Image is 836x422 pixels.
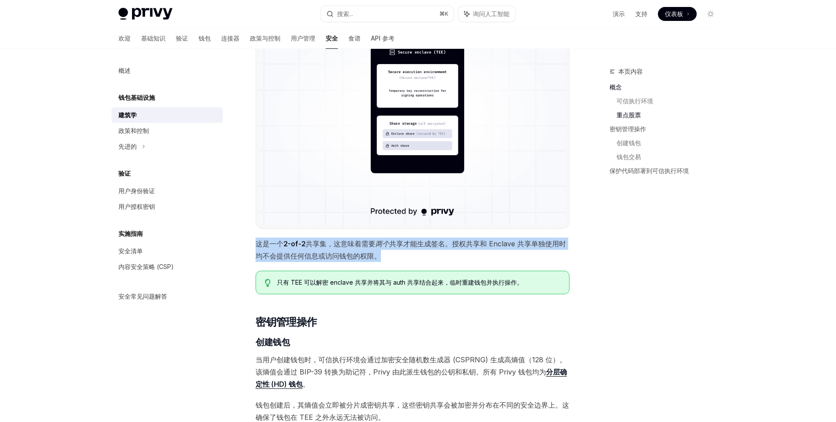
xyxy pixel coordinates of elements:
font: 询问人工智能 [473,10,509,17]
font: 食谱 [348,34,361,42]
a: 支持 [635,10,647,18]
a: 内容安全策略 (CSP) [111,259,223,275]
a: 用户身份验证 [111,183,223,199]
font: 钱包 [199,34,211,42]
button: 切换暗模式 [704,7,718,21]
font: 只有 TEE 可以解密 enclave 共享并将其与 auth 共享结合起来，临时重建钱包并执行操作。 [277,279,523,286]
a: 可信执行环境 [617,94,725,108]
font: 基础知识 [141,34,165,42]
font: 欢迎 [118,34,131,42]
font: 搜索... [337,10,353,17]
a: 钱包 [199,28,211,49]
a: 欢迎 [118,28,131,49]
font: 建筑学 [118,111,137,119]
font: 支持 [635,10,647,17]
a: 用户管理 [291,28,315,49]
img: 灯光标志 [118,8,172,20]
font: 两个 [375,239,389,248]
a: 政策与控制 [250,28,280,49]
font: K [445,10,448,17]
font: 可信执行环境 [617,97,653,105]
font: 仪表板 [665,10,683,17]
font: 重点股票 [617,111,641,119]
img: 可信执行环境密钥共享 [259,6,566,225]
font: 2-of-2 [283,239,306,248]
font: 政策与控制 [250,34,280,42]
a: 安全 [326,28,338,49]
button: 询问人工智能 [458,6,516,22]
font: 保护代码部署到可信执行环境 [610,167,689,174]
font: 用户身份验证 [118,187,155,194]
a: 基础知识 [141,28,165,49]
a: 钱包交易 [617,150,725,164]
font: 演示 [613,10,625,17]
font: 密钥管理操作 [256,316,317,328]
a: 演示 [613,10,625,18]
font: 这是一个 [256,239,283,248]
font: 先进的 [118,143,137,150]
font: 安全清单 [118,247,143,255]
a: 仪表板 [658,7,697,21]
font: 安全 [326,34,338,42]
a: 政策和控制 [111,123,223,139]
font: 用户管理 [291,34,315,42]
a: 验证 [176,28,188,49]
font: 钱包基础设施 [118,94,155,101]
font: 验证 [176,34,188,42]
font: 共享才能生成签名。授权共享和 Enclave 共享单独使用时均不会提供任何信息或访问钱包的权限。 [256,239,566,260]
font: 本页内容 [618,68,643,75]
font: 用户授权密钥 [118,203,155,210]
a: 安全清单 [111,243,223,259]
font: 创建钱包 [256,337,290,347]
a: 保护代码部署到可信执行环境 [610,164,725,178]
font: API 参考 [371,34,394,42]
a: 概述 [111,63,223,78]
a: 安全常见问题解答 [111,289,223,304]
a: 概念 [610,80,725,94]
button: 搜索...⌘K [320,6,454,22]
a: 重点股票 [617,108,725,122]
font: 验证 [118,170,131,177]
a: 用户授权密钥 [111,199,223,214]
font: 钱包创建后，其熵值会立即被分片成密钥共享，这些密钥共享会被加密并分布在不同的安全边界上。这确保了钱包在 TEE 之外永远无法被访问。 [256,401,569,422]
font: 密钥管理操作 [610,125,646,133]
font: 共享集，这意味着需要 [306,239,375,248]
font: 安全常见问题解答 [118,293,167,300]
font: ⌘ [439,10,445,17]
font: 概念 [610,83,622,91]
font: 内容安全策略 (CSP) [118,263,174,270]
font: 实施指南 [118,230,143,237]
a: 连接器 [221,28,239,49]
a: 建筑学 [111,107,223,123]
font: 创建钱包 [617,139,641,146]
font: 当用户创建钱包时，可信执行环境会通过加密安全随机数生成器 (CSPRNG) 生成高熵值（128 位）。该熵值会通过 BIP-39 转换为助记符，Privy 由此派生钱包的公钥和私钥。所有 Pri... [256,355,566,376]
font: 政策和控制 [118,127,149,134]
a: 创建钱包 [617,136,725,150]
a: API 参考 [371,28,394,49]
font: 连接器 [221,34,239,42]
a: 密钥管理操作 [610,122,725,136]
font: 。 [303,380,310,388]
svg: 提示 [265,279,271,287]
font: 概述 [118,67,131,74]
a: 食谱 [348,28,361,49]
font: 钱包交易 [617,153,641,160]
